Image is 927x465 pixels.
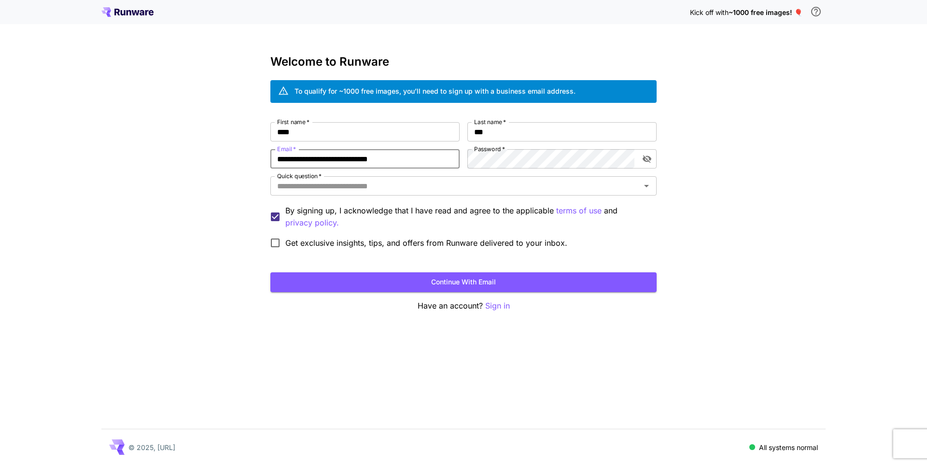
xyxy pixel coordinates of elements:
span: ~1000 free images! 🎈 [729,8,802,16]
p: Have an account? [270,300,657,312]
p: © 2025, [URL] [128,442,175,452]
button: Sign in [485,300,510,312]
label: Last name [474,118,506,126]
div: To qualify for ~1000 free images, you’ll need to sign up with a business email address. [295,86,576,96]
button: toggle password visibility [638,150,656,168]
label: Email [277,145,296,153]
p: privacy policy. [285,217,339,229]
label: Password [474,145,505,153]
button: Open [640,179,653,193]
button: By signing up, I acknowledge that I have read and agree to the applicable terms of use and [285,217,339,229]
label: Quick question [277,172,322,180]
button: Continue with email [270,272,657,292]
button: By signing up, I acknowledge that I have read and agree to the applicable and privacy policy. [556,205,602,217]
button: In order to qualify for free credit, you need to sign up with a business email address and click ... [806,2,826,21]
label: First name [277,118,309,126]
span: Kick off with [690,8,729,16]
p: terms of use [556,205,602,217]
h3: Welcome to Runware [270,55,657,69]
p: By signing up, I acknowledge that I have read and agree to the applicable and [285,205,649,229]
p: All systems normal [759,442,818,452]
span: Get exclusive insights, tips, and offers from Runware delivered to your inbox. [285,237,567,249]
